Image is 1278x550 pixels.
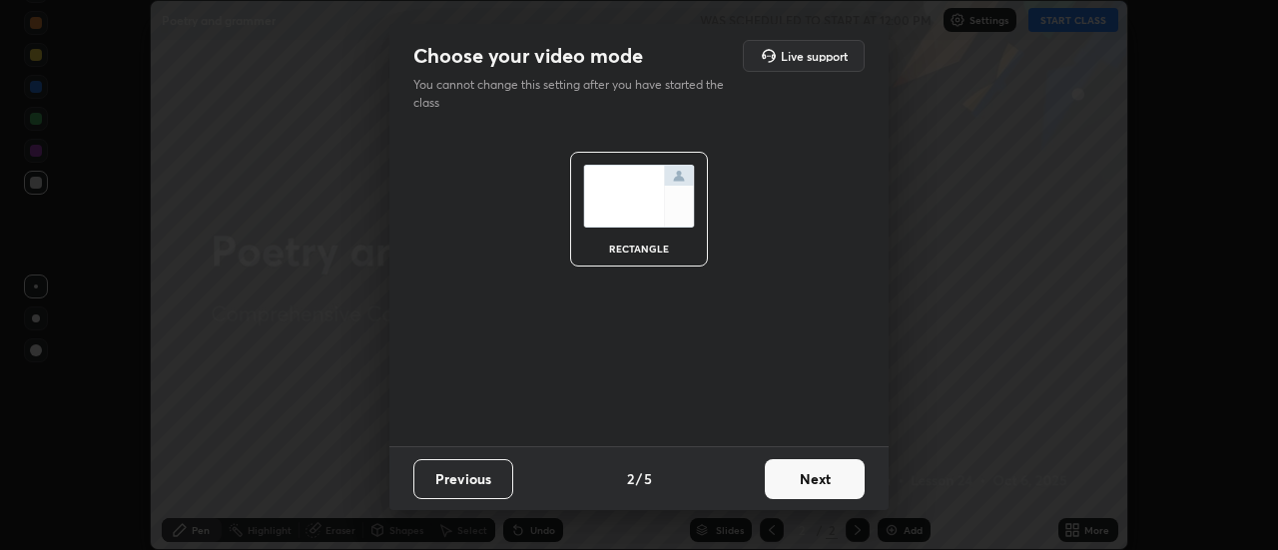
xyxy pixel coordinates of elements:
p: You cannot change this setting after you have started the class [413,76,737,112]
div: rectangle [599,244,679,254]
h2: Choose your video mode [413,43,643,69]
button: Previous [413,459,513,499]
img: normalScreenIcon.ae25ed63.svg [583,165,695,228]
button: Next [765,459,865,499]
h4: / [636,468,642,489]
h4: 5 [644,468,652,489]
h4: 2 [627,468,634,489]
h5: Live support [781,50,848,62]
